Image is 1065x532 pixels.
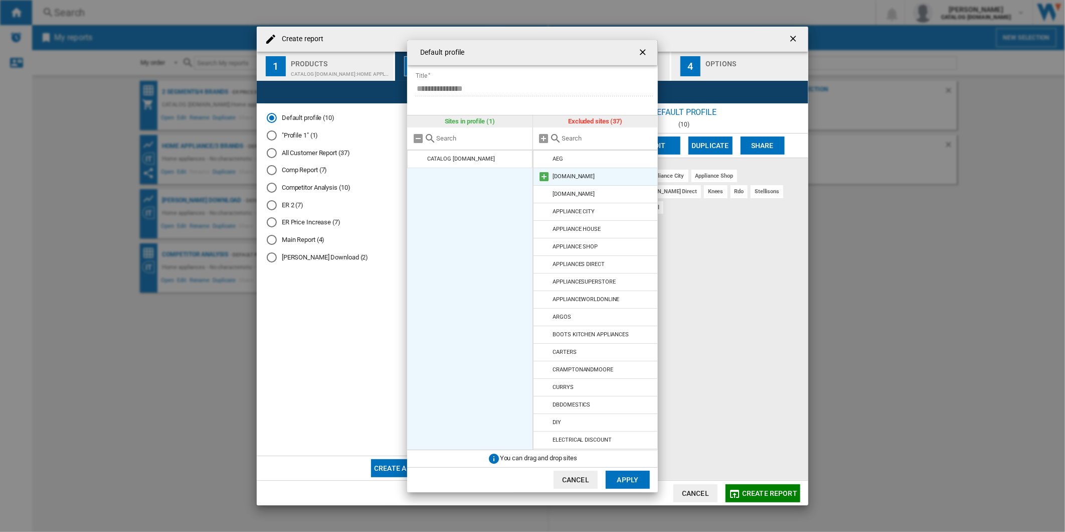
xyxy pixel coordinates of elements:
div: APPLIANCE HOUSE [553,226,601,232]
div: AEG [553,156,563,162]
div: APPLIANCES DIRECT [553,261,604,268]
div: CURRYS [553,384,573,390]
div: APPLIANCE SHOP [553,243,598,250]
div: APPLIANCESUPERSTORE [553,279,615,285]
div: Sites in profile (1) [407,115,532,127]
div: ELECTRICAL DISCOUNT [553,437,611,443]
div: CARTERS [553,349,576,355]
div: APPLIANCE CITY [553,208,595,215]
div: [DOMAIN_NAME] [553,191,595,197]
div: DBDOMESTICS [553,402,590,408]
div: CRAMPTONANDMOORE [553,366,613,373]
md-icon: Add all [538,132,550,145]
button: Apply [606,471,650,489]
div: CATALOG [DOMAIN_NAME] [427,156,495,162]
div: [DOMAIN_NAME] [553,173,595,180]
ng-md-icon: getI18NText('BUTTONS.CLOSE_DIALOG') [638,47,650,59]
input: Search [436,135,527,142]
div: DIY [553,419,561,426]
input: Search [562,135,653,142]
h4: Default profile [415,48,465,58]
div: ARGOS [553,314,571,320]
div: Excluded sites (37) [533,115,658,127]
span: You can drag and drop sites [500,454,577,462]
button: Cancel [554,471,598,489]
button: getI18NText('BUTTONS.CLOSE_DIALOG') [634,43,654,63]
div: BOOTS KITCHEN APPLIANCES [553,331,629,338]
md-icon: Remove all [412,132,424,145]
div: APPLIANCEWORLDONLINE [553,296,619,303]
